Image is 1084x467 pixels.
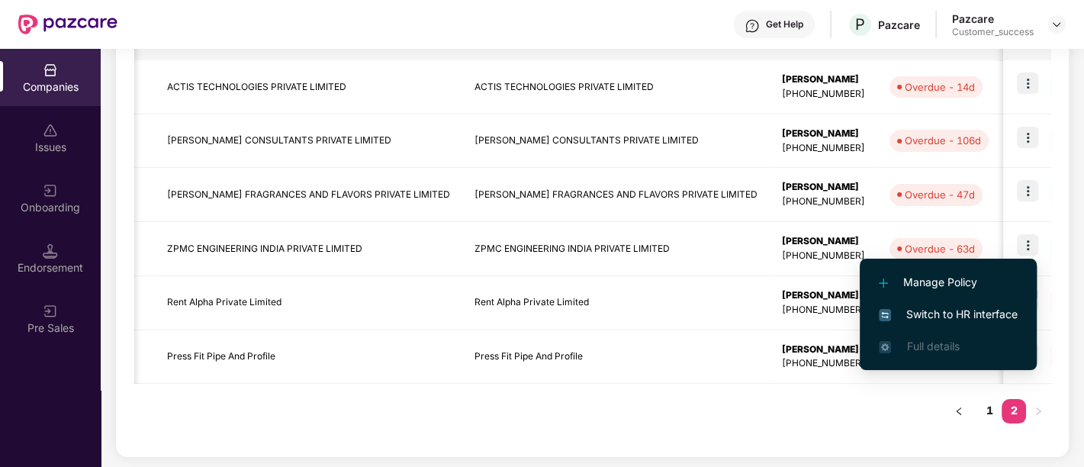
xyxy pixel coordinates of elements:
span: Full details [906,340,959,353]
span: P [855,15,865,34]
div: [PERSON_NAME] [782,343,865,357]
li: 2 [1002,399,1026,424]
img: icon [1017,180,1038,201]
span: Manage Policy [879,274,1018,291]
div: [PHONE_NUMBER] [782,87,865,101]
img: svg+xml;base64,PHN2ZyB3aWR0aD0iMjAiIGhlaWdodD0iMjAiIHZpZXdCb3g9IjAgMCAyMCAyMCIgZmlsbD0ibm9uZSIgeG... [43,304,58,319]
img: svg+xml;base64,PHN2ZyB4bWxucz0iaHR0cDovL3d3dy53My5vcmcvMjAwMC9zdmciIHdpZHRoPSIxNiIgaGVpZ2h0PSIxNi... [879,309,891,321]
div: Pazcare [952,11,1034,26]
td: ZPMC ENGINEERING INDIA PRIVATE LIMITED [155,222,462,276]
div: [PHONE_NUMBER] [782,141,865,156]
li: 1 [977,399,1002,424]
span: right [1034,407,1043,416]
li: Previous Page [947,399,971,424]
div: [PHONE_NUMBER] [782,249,865,263]
div: [PERSON_NAME] [782,180,865,195]
td: Press Fit Pipe And Profile [462,330,770,385]
img: svg+xml;base64,PHN2ZyBpZD0iSGVscC0zMngzMiIgeG1sbnM9Imh0dHA6Ly93d3cudzMub3JnLzIwMDAvc3ZnIiB3aWR0aD... [745,18,760,34]
div: Overdue - 63d [905,241,975,256]
td: ZPMC ENGINEERING INDIA PRIVATE LIMITED [462,222,770,276]
td: [PERSON_NAME] FRAGRANCES AND FLAVORS PRIVATE LIMITED [155,168,462,222]
a: 1 [977,399,1002,422]
td: Rent Alpha Private Limited [155,276,462,330]
td: Press Fit Pipe And Profile [155,330,462,385]
div: Get Help [766,18,803,31]
div: [PERSON_NAME] [782,72,865,87]
button: left [947,399,971,424]
img: svg+xml;base64,PHN2ZyB3aWR0aD0iMjAiIGhlaWdodD0iMjAiIHZpZXdCb3g9IjAgMCAyMCAyMCIgZmlsbD0ibm9uZSIgeG... [43,183,58,198]
td: ACTIS TECHNOLOGIES PRIVATE LIMITED [462,60,770,114]
div: [PHONE_NUMBER] [782,356,865,371]
div: [PHONE_NUMBER] [782,195,865,209]
img: svg+xml;base64,PHN2ZyB4bWxucz0iaHR0cDovL3d3dy53My5vcmcvMjAwMC9zdmciIHdpZHRoPSIxNi4zNjMiIGhlaWdodD... [879,341,891,353]
img: svg+xml;base64,PHN2ZyBpZD0iSXNzdWVzX2Rpc2FibGVkIiB4bWxucz0iaHR0cDovL3d3dy53My5vcmcvMjAwMC9zdmciIH... [43,123,58,138]
div: Pazcare [878,18,920,32]
li: Next Page [1026,399,1050,424]
img: svg+xml;base64,PHN2ZyB4bWxucz0iaHR0cDovL3d3dy53My5vcmcvMjAwMC9zdmciIHdpZHRoPSIxMi4yMDEiIGhlaWdodD... [879,279,888,288]
span: Switch to HR interface [879,306,1018,323]
img: svg+xml;base64,PHN2ZyBpZD0iRHJvcGRvd24tMzJ4MzIiIHhtbG5zPSJodHRwOi8vd3d3LnczLm9yZy8yMDAwL3N2ZyIgd2... [1050,18,1063,31]
a: 2 [1002,399,1026,422]
div: [PERSON_NAME] [782,127,865,141]
div: Overdue - 106d [905,133,981,148]
div: [PHONE_NUMBER] [782,303,865,317]
img: svg+xml;base64,PHN2ZyB3aWR0aD0iMTQuNSIgaGVpZ2h0PSIxNC41IiB2aWV3Qm94PSIwIDAgMTYgMTYiIGZpbGw9Im5vbm... [43,243,58,259]
div: [PERSON_NAME] [782,288,865,303]
img: icon [1017,127,1038,148]
div: Overdue - 47d [905,187,975,202]
td: [PERSON_NAME] FRAGRANCES AND FLAVORS PRIVATE LIMITED [462,168,770,222]
td: Rent Alpha Private Limited [462,276,770,330]
span: left [954,407,963,416]
td: ACTIS TECHNOLOGIES PRIVATE LIMITED [155,60,462,114]
div: Customer_success [952,26,1034,38]
td: [PERSON_NAME] CONSULTANTS PRIVATE LIMITED [462,114,770,169]
img: New Pazcare Logo [18,14,117,34]
img: svg+xml;base64,PHN2ZyBpZD0iQ29tcGFuaWVzIiB4bWxucz0iaHR0cDovL3d3dy53My5vcmcvMjAwMC9zdmciIHdpZHRoPS... [43,63,58,78]
td: [PERSON_NAME] CONSULTANTS PRIVATE LIMITED [155,114,462,169]
img: icon [1017,234,1038,256]
img: icon [1017,72,1038,94]
div: [PERSON_NAME] [782,234,865,249]
div: Overdue - 14d [905,79,975,95]
button: right [1026,399,1050,424]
